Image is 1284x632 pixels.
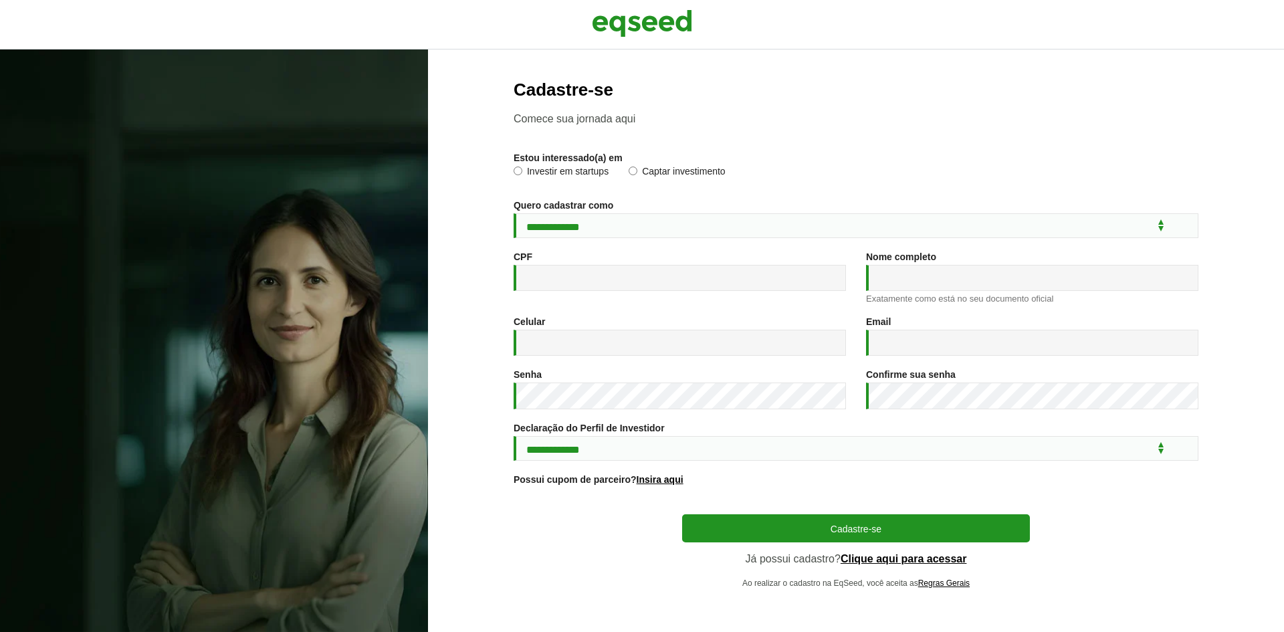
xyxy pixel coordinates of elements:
label: Declaração do Perfil de Investidor [514,423,665,433]
p: Ao realizar o cadastro na EqSeed, você aceita as [682,578,1030,588]
label: Senha [514,370,542,379]
a: Regras Gerais [918,579,970,587]
label: Possui cupom de parceiro? [514,475,683,484]
div: Exatamente como está no seu documento oficial [866,294,1198,303]
button: Cadastre-se [682,514,1030,542]
input: Investir em startups [514,167,522,175]
label: Investir em startups [514,167,609,180]
label: CPF [514,252,532,261]
label: Estou interessado(a) em [514,153,623,163]
a: Insira aqui [637,475,683,484]
a: Clique aqui para acessar [841,554,967,564]
label: Captar investimento [629,167,726,180]
h2: Cadastre-se [514,80,1198,100]
input: Captar investimento [629,167,637,175]
img: EqSeed Logo [592,7,692,40]
label: Email [866,317,891,326]
label: Confirme sua senha [866,370,956,379]
label: Nome completo [866,252,936,261]
p: Comece sua jornada aqui [514,112,1198,125]
p: Já possui cadastro? [682,552,1030,565]
label: Celular [514,317,545,326]
label: Quero cadastrar como [514,201,613,210]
